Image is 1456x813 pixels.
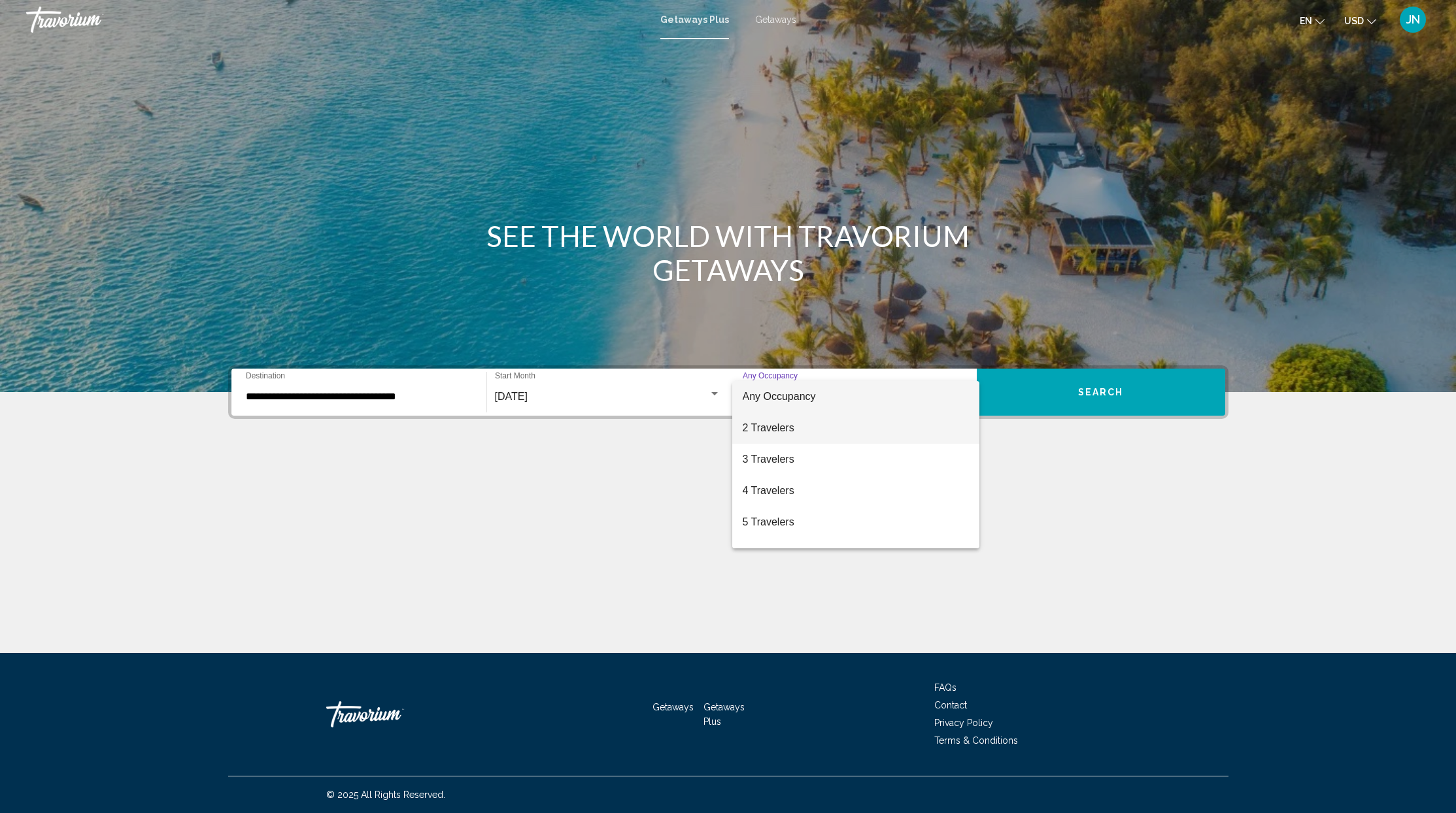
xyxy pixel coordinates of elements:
[743,538,969,569] span: 6 Travelers
[743,412,969,444] span: 2 Travelers
[743,444,969,475] span: 3 Travelers
[743,391,816,402] span: Any Occupancy
[743,506,969,538] span: 5 Travelers
[743,475,969,506] span: 4 Travelers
